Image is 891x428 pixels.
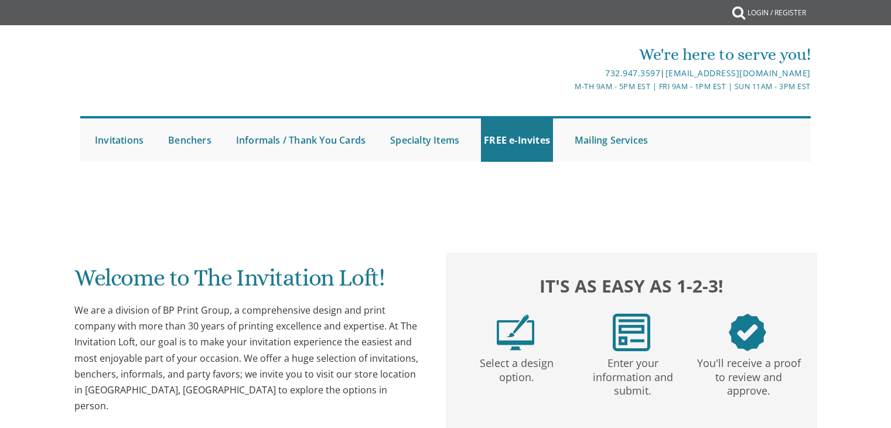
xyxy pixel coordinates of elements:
[572,118,651,162] a: Mailing Services
[497,314,534,351] img: step1.png
[325,80,811,93] div: M-Th 9am - 5pm EST | Fri 9am - 1pm EST | Sun 11am - 3pm EST
[74,265,422,300] h1: Welcome to The Invitation Loft!
[325,66,811,80] div: |
[577,351,688,398] p: Enter your information and submit.
[665,67,811,79] a: [EMAIL_ADDRESS][DOMAIN_NAME]
[481,118,553,162] a: FREE e-Invites
[605,67,660,79] a: 732.947.3597
[461,351,572,385] p: Select a design option.
[165,118,214,162] a: Benchers
[613,314,650,351] img: step2.png
[74,303,422,414] div: We are a division of BP Print Group, a comprehensive design and print company with more than 30 y...
[92,118,146,162] a: Invitations
[693,351,804,398] p: You'll receive a proof to review and approve.
[387,118,462,162] a: Specialty Items
[729,314,766,351] img: step3.png
[458,273,805,299] h2: It's as easy as 1-2-3!
[325,43,811,66] div: We're here to serve you!
[233,118,368,162] a: Informals / Thank You Cards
